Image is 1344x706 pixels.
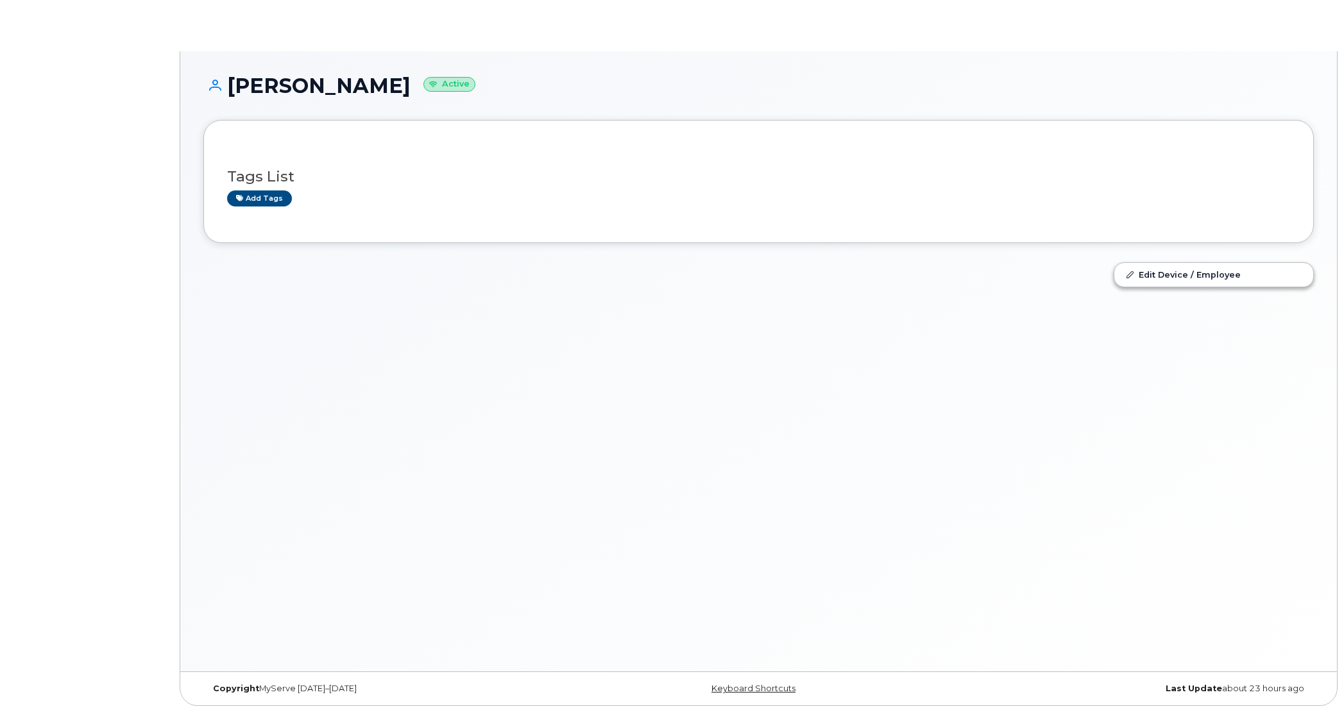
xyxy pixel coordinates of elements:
[203,684,574,694] div: MyServe [DATE]–[DATE]
[711,684,795,693] a: Keyboard Shortcuts
[203,74,1314,97] h1: [PERSON_NAME]
[227,190,292,206] a: Add tags
[944,684,1314,694] div: about 23 hours ago
[423,77,475,92] small: Active
[227,169,1290,185] h3: Tags List
[213,684,259,693] strong: Copyright
[1166,684,1222,693] strong: Last Update
[1114,263,1313,286] a: Edit Device / Employee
